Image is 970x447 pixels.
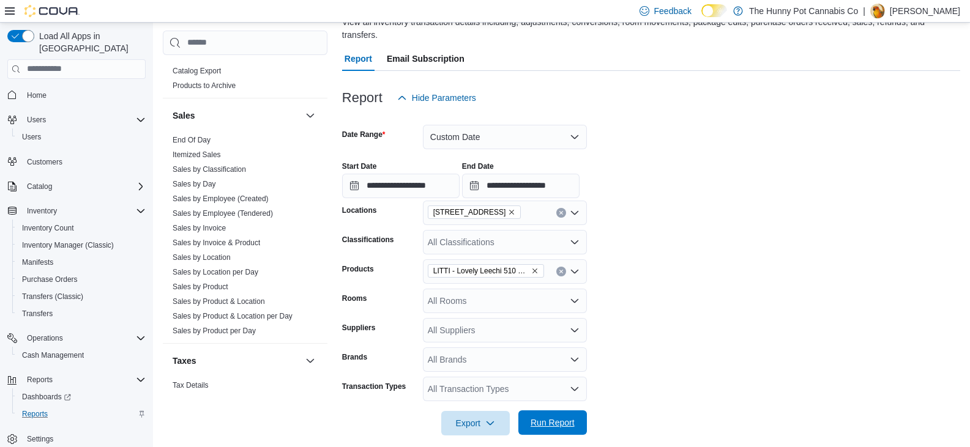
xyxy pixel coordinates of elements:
span: Users [17,130,146,144]
a: Sales by Invoice & Product [173,238,260,247]
a: Itemized Sales [173,150,221,159]
span: LITTI - Lovely Leechi 510 Cartridge - 1g [433,265,529,277]
span: Inventory Manager (Classic) [22,240,114,250]
a: Customers [22,155,67,169]
button: Sales [303,108,318,123]
button: Inventory Manager (Classic) [12,237,151,254]
a: Sales by Invoice [173,224,226,232]
span: Home [27,91,47,100]
span: Manifests [17,255,146,270]
span: Users [22,113,146,127]
button: Open list of options [570,296,580,306]
label: Locations [342,205,377,215]
span: Sales by Day [173,179,216,189]
button: Reports [12,405,151,423]
span: Reports [27,375,53,385]
a: Sales by Employee (Created) [173,194,269,203]
button: Catalog [22,179,57,194]
span: Sales by Product per Day [173,326,256,336]
span: Settings [22,431,146,446]
a: Sales by Product [173,283,228,291]
button: Hide Parameters [392,86,481,110]
button: Cash Management [12,347,151,364]
span: End Of Day [173,135,211,145]
span: Catalog Export [173,66,221,76]
button: Customers [2,153,151,171]
span: Purchase Orders [22,275,78,284]
button: Taxes [173,355,300,367]
label: Brands [342,352,367,362]
span: Catalog [27,182,52,191]
label: Transaction Types [342,382,406,391]
button: Users [22,113,51,127]
label: Rooms [342,294,367,303]
span: Home [22,87,146,103]
span: Reports [22,372,146,387]
span: Sales by Invoice & Product [173,238,260,248]
a: Catalog Export [173,67,221,75]
span: Run Report [531,416,575,429]
span: Sales by Invoice [173,223,226,233]
a: Sales by Product & Location [173,297,265,306]
span: Customers [22,154,146,169]
a: Purchase Orders [17,272,83,287]
button: Custom Date [423,125,587,149]
span: Catalog [22,179,146,194]
span: Transfers [17,306,146,321]
span: Inventory Count [17,221,146,235]
button: Transfers [12,305,151,322]
div: Taxes [163,378,327,412]
a: Users [17,130,46,144]
h3: Taxes [173,355,196,367]
span: Inventory [27,206,57,216]
a: Dashboards [12,388,151,405]
span: Settings [27,434,53,444]
button: Manifests [12,254,151,271]
span: Transfers (Classic) [22,292,83,301]
button: Users [12,128,151,146]
span: Inventory Count [22,223,74,233]
button: Reports [22,372,58,387]
span: Dashboards [17,390,146,404]
p: [PERSON_NAME] [890,4,960,18]
button: Operations [22,331,68,345]
button: Remove LITTI - Lovely Leechi 510 Cartridge - 1g from selection in this group [531,267,539,275]
span: Dashboards [22,392,71,402]
span: Sales by Classification [173,164,246,174]
a: Transfers [17,306,58,321]
label: Products [342,264,374,274]
span: Sales by Product & Location [173,297,265,306]
a: Sales by Location per Day [173,268,258,276]
span: Inventory [22,204,146,218]
span: Operations [27,333,63,343]
label: Classifications [342,235,394,245]
span: Feedback [654,5,692,17]
span: Transfers [22,309,53,319]
span: Hide Parameters [412,92,476,104]
p: | [863,4,865,18]
input: Dark Mode [701,4,727,17]
button: Open list of options [570,355,580,364]
button: Purchase Orders [12,271,151,288]
input: Press the down key to open a popover containing a calendar. [342,174,460,198]
img: Cova [24,5,80,17]
label: Suppliers [342,323,376,333]
button: Inventory Count [12,220,151,237]
button: Remove 4036 Confederation Pkwy from selection in this group [508,209,515,216]
span: Sales by Employee (Tendered) [173,209,273,218]
button: Run Report [518,410,587,435]
button: Reports [2,371,151,388]
span: Cash Management [22,350,84,360]
span: Transfers (Classic) [17,289,146,304]
a: Tax Details [173,381,209,390]
span: Reports [22,409,48,419]
button: Inventory [2,202,151,220]
span: Products to Archive [173,81,236,91]
a: Dashboards [17,390,76,404]
span: Inventory Manager (Classic) [17,238,146,253]
button: Open list of options [570,267,580,276]
span: Customers [27,157,62,167]
div: Andy Ramgobin [870,4,885,18]
button: Open list of options [570,208,580,218]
